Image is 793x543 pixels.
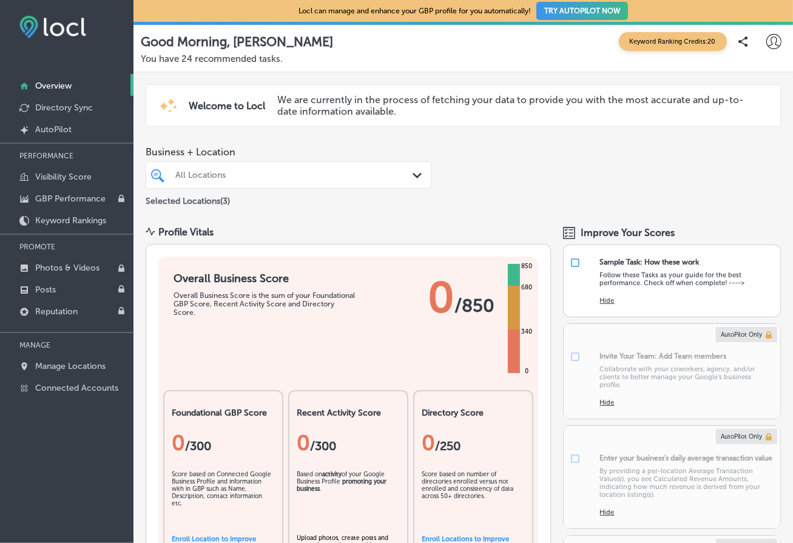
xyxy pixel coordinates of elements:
h2: Directory Score [422,408,525,418]
button: Hide [600,297,615,305]
span: / 850 [455,295,495,317]
div: 0 [523,366,531,376]
p: AutoPilot [35,124,72,135]
h2: Recent Activity Score [297,408,400,418]
div: 0 [422,430,525,456]
div: Based on of your Google Business Profile . [297,471,400,531]
p: Reputation [35,306,78,317]
p: Good Morning, [PERSON_NAME] [141,34,333,49]
span: Welcome to Locl [189,100,265,112]
div: Sample Task: How these work [600,258,700,266]
div: 680 [519,283,535,292]
p: Posts [35,285,56,295]
div: Score based on number of directories enrolled versus not enrolled and consistency of data across ... [422,471,525,531]
div: Score based on Connected Google Business Profile and information with in GBP such as Name, Descri... [172,471,275,531]
h2: Foundational GBP Score [172,408,275,418]
div: Profile Vitals [158,226,214,238]
p: Selected Locations ( 3 ) [146,191,230,206]
p: Visibility Score [35,172,92,182]
span: /300 [310,439,336,453]
p: Follow these Tasks as your guide for the best performance. Check off when complete! ----> [600,271,774,287]
span: Business + Location [146,146,431,158]
div: All Locations [175,170,414,180]
p: Manage Locations [35,361,106,371]
div: 0 [297,430,400,456]
b: activity [322,471,342,478]
p: You have 24 recommended tasks. [141,53,786,64]
img: fda3e92497d09a02dc62c9cd864e3231.png [19,16,86,38]
button: Hide [600,399,615,406]
p: Connected Accounts [35,383,118,393]
p: We are currently in the process of fetching your data to provide you with the most accurate and u... [277,94,762,117]
p: Directory Sync [35,103,93,113]
div: 0 [172,430,275,456]
span: Improve Your Scores [581,227,675,238]
span: Keyword Ranking Credits: 20 [619,32,727,51]
span: / 300 [185,439,211,453]
h1: Overall Business Score [174,272,356,285]
span: 0 [428,272,455,323]
b: promoting your business [297,478,386,493]
div: 340 [519,327,535,337]
p: Overview [35,81,72,91]
span: /250 [435,439,461,453]
p: Keyword Rankings [35,215,106,226]
button: Hide [600,508,615,516]
button: TRY AUTOPILOT NOW [536,2,628,20]
p: GBP Performance [35,194,106,204]
div: 850 [519,261,535,271]
div: Overall Business Score is the sum of your Foundational GBP Score, Recent Activity Score and Direc... [174,291,356,317]
p: Photos & Videos [35,263,100,273]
